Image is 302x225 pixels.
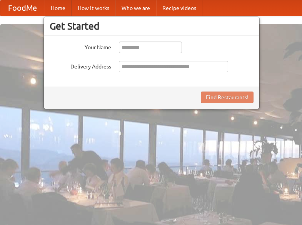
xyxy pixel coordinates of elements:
[50,42,111,51] label: Your Name
[156,0,202,16] a: Recipe videos
[115,0,156,16] a: Who we are
[72,0,115,16] a: How it works
[45,0,72,16] a: Home
[50,61,111,70] label: Delivery Address
[50,20,254,32] h3: Get Started
[201,92,254,103] button: Find Restaurants!
[0,0,45,16] a: FoodMe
